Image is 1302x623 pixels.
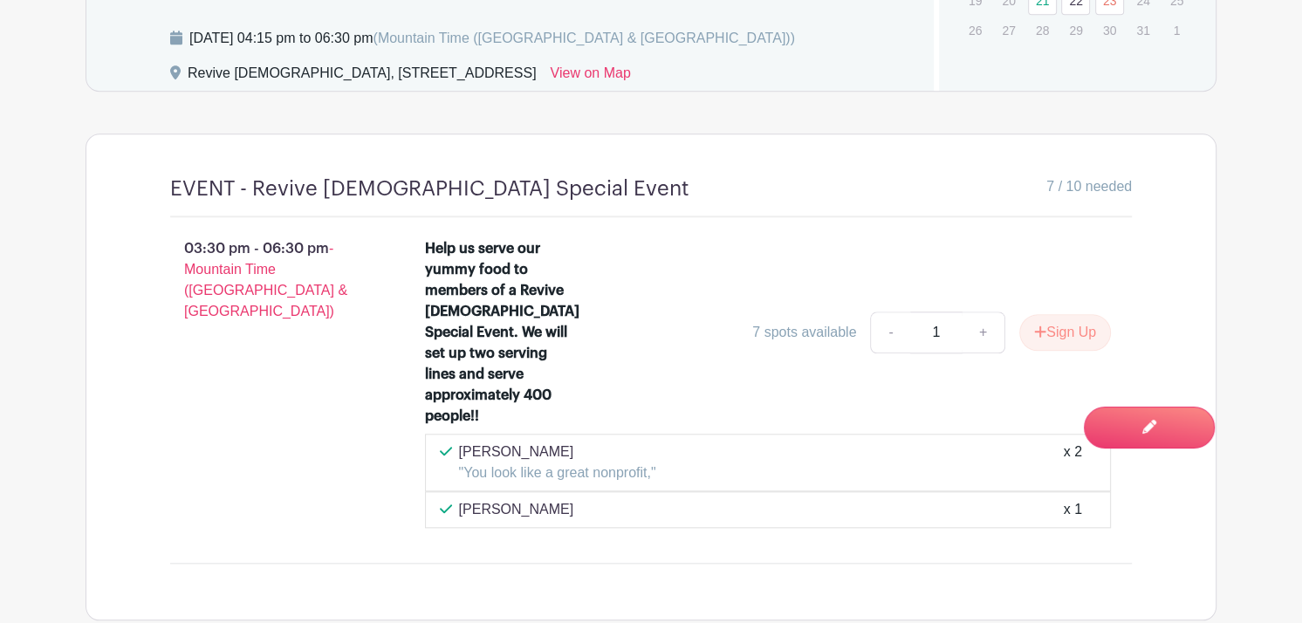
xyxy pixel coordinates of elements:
[1064,499,1082,520] div: x 1
[1064,442,1082,483] div: x 2
[189,28,795,49] div: [DATE] 04:15 pm to 06:30 pm
[1028,17,1057,44] p: 28
[459,442,656,462] p: [PERSON_NAME]
[752,322,856,343] div: 7 spots available
[459,499,574,520] p: [PERSON_NAME]
[1061,17,1090,44] p: 29
[962,311,1005,353] a: +
[961,17,990,44] p: 26
[994,17,1023,44] p: 27
[870,311,910,353] a: -
[425,238,579,427] div: Help us serve our yummy food to members of a Revive [DEMOGRAPHIC_DATA] Special Event. We will set...
[170,176,689,202] h4: EVENT - Revive [DEMOGRAPHIC_DATA] Special Event
[550,63,630,91] a: View on Map
[184,241,347,318] span: - Mountain Time ([GEOGRAPHIC_DATA] & [GEOGRAPHIC_DATA])
[142,231,397,329] p: 03:30 pm - 06:30 pm
[1095,17,1124,44] p: 30
[373,31,794,45] span: (Mountain Time ([GEOGRAPHIC_DATA] & [GEOGRAPHIC_DATA]))
[188,63,536,91] div: Revive [DEMOGRAPHIC_DATA], [STREET_ADDRESS]
[1128,17,1157,44] p: 31
[1162,17,1191,44] p: 1
[1019,314,1111,351] button: Sign Up
[1046,176,1132,197] span: 7 / 10 needed
[459,462,656,483] p: "You look like a great nonprofit,"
